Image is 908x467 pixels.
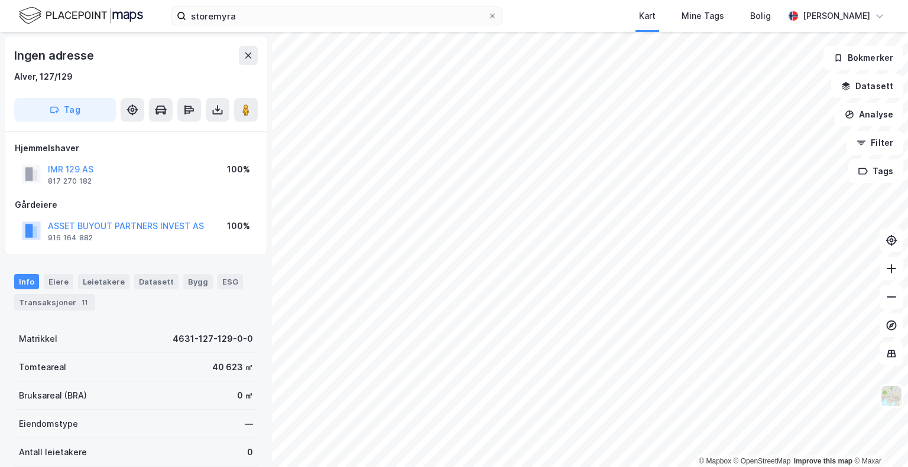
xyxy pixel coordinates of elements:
[48,177,92,186] div: 817 270 182
[247,445,253,459] div: 0
[831,74,903,98] button: Datasett
[848,159,903,183] button: Tags
[734,457,791,465] a: OpenStreetMap
[639,9,656,23] div: Kart
[186,7,483,25] input: Søk på adresse, matrikkel, gårdeiere, leietakere eller personer
[14,46,96,65] div: Ingen adresse
[79,296,90,308] div: 11
[173,332,253,346] div: 4631-127-129-0-0
[14,70,73,84] div: Alver, 127/129
[183,274,213,289] div: Bygg
[835,103,903,126] button: Analyse
[14,274,39,289] div: Info
[699,457,731,465] a: Mapbox
[15,141,257,155] div: Hjemmelshaver
[19,417,78,431] div: Eiendomstype
[212,360,253,374] div: 40 623 ㎡
[227,219,250,233] div: 100%
[44,274,73,289] div: Eiere
[134,274,179,289] div: Datasett
[19,445,87,459] div: Antall leietakere
[14,98,116,122] button: Tag
[750,9,771,23] div: Bolig
[794,457,852,465] a: Improve this map
[803,9,870,23] div: [PERSON_NAME]
[14,294,95,311] div: Transaksjoner
[15,198,257,212] div: Gårdeiere
[48,233,93,243] div: 916 164 882
[19,332,57,346] div: Matrikkel
[823,46,903,70] button: Bokmerker
[880,385,903,407] img: Z
[849,410,908,467] div: Kontrollprogram for chat
[682,9,724,23] div: Mine Tags
[78,274,129,289] div: Leietakere
[847,131,903,155] button: Filter
[218,274,243,289] div: ESG
[19,388,87,403] div: Bruksareal (BRA)
[19,5,143,26] img: logo.f888ab2527a4732fd821a326f86c7f29.svg
[227,162,250,177] div: 100%
[849,410,908,467] iframe: Chat Widget
[237,388,253,403] div: 0 ㎡
[245,417,253,431] div: —
[19,360,66,374] div: Tomteareal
